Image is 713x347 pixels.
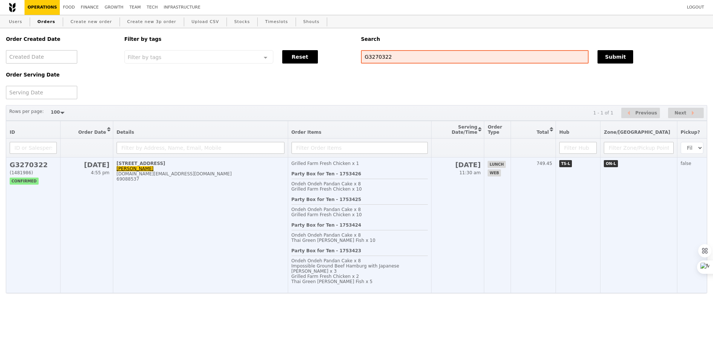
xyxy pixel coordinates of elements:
[674,108,686,117] span: Next
[117,142,284,154] input: Filter by Address, Name, Email, Mobile
[621,108,660,119] button: Previous
[459,170,481,175] span: 11:30 am
[292,223,361,228] b: Party Box for Ten - 1753424
[117,176,284,182] div: 69088537
[124,36,352,42] h5: Filter by tags
[435,161,481,169] h2: [DATE]
[292,212,362,217] span: Grilled Farm Fresh Chicken x 10
[282,50,318,64] button: Reset
[292,233,361,238] span: Ondeh Ondeh Pandan Cake x 8
[292,142,428,154] input: Filter Order Items
[91,170,110,175] span: 4:55 pm
[559,160,572,167] span: TS-L
[292,171,361,176] b: Party Box for Ten - 1753426
[6,86,77,99] input: Serving Date
[189,15,222,29] a: Upload CSV
[117,161,284,166] div: [STREET_ADDRESS]
[10,142,57,154] input: ID or Salesperson name
[292,130,322,135] span: Order Items
[117,130,134,135] span: Details
[292,207,361,212] span: Ondeh Ondeh Pandan Cake x 8
[9,3,16,12] img: Grain logo
[9,108,44,115] label: Rows per page:
[10,130,15,135] span: ID
[292,274,359,279] span: Grilled Farm Fresh Chicken x 2
[124,15,179,29] a: Create new 3p order
[6,50,77,64] input: Created Date
[668,108,704,119] button: Next
[488,169,501,176] span: web
[361,36,707,42] h5: Search
[6,36,115,42] h5: Order Created Date
[292,258,361,263] span: Ondeh Ondeh Pandan Cake x 8
[604,130,670,135] span: Zone/[GEOGRAPHIC_DATA]
[604,142,674,154] input: Filter Zone/Pickup Point
[488,161,505,168] span: lunch
[128,53,162,60] span: Filter by tags
[488,124,502,135] span: Order Type
[559,130,569,135] span: Hub
[35,15,58,29] a: Orders
[262,15,291,29] a: Timeslots
[598,50,633,64] button: Submit
[604,160,618,167] span: ON-L
[537,161,552,166] span: 749.45
[292,161,428,166] div: Grilled Farm Fresh Chicken x 1
[292,263,399,274] span: Impossible Ground Beef Hamburg with Japanese [PERSON_NAME] x 3
[292,248,361,253] b: Party Box for Ten - 1753423
[10,170,57,175] div: (1481986)
[6,15,25,29] a: Users
[635,108,657,117] span: Previous
[292,279,373,284] span: Thai Green [PERSON_NAME] Fish x 5
[10,178,39,185] span: confirmed
[292,238,375,243] span: Thai Green [PERSON_NAME] Fish x 10
[593,110,613,116] div: 1 - 1 of 1
[292,187,362,192] span: Grilled Farm Fresh Chicken x 10
[300,15,323,29] a: Shouts
[231,15,253,29] a: Stocks
[681,130,700,135] span: Pickup?
[559,142,597,154] input: Filter Hub
[10,161,57,169] h2: G3270322
[68,15,115,29] a: Create new order
[292,197,361,202] b: Party Box for Ten - 1753425
[681,161,691,166] span: false
[6,72,115,78] h5: Order Serving Date
[361,50,589,64] input: Search any field
[292,181,361,187] span: Ondeh Ondeh Pandan Cake x 8
[64,161,109,169] h2: [DATE]
[117,166,154,171] a: [PERSON_NAME]
[117,171,284,176] div: [DOMAIN_NAME][EMAIL_ADDRESS][DOMAIN_NAME]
